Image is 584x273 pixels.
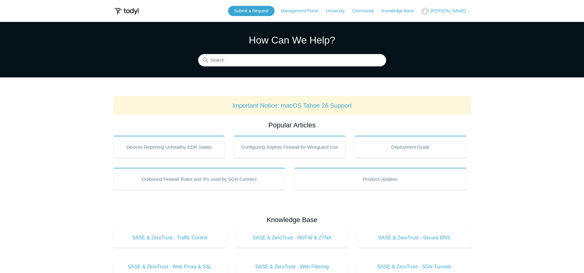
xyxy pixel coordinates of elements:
[235,228,349,248] a: SASE & ZeroTrust - NGFW & ZTNA
[113,136,225,158] a: Devices Reporting Unhealthy EDR States
[358,228,471,248] a: SASE & ZeroTrust - Secure DNS
[232,102,352,109] a: Important Notice: macOS Tahoe 26 Support
[245,234,339,242] span: SASE & ZeroTrust - NGFW & ZTNA
[294,168,466,190] a: Product Updates
[382,8,420,14] a: Knowledge Base
[113,6,140,17] img: Todyl Support Center Help Center home page
[326,8,351,14] a: University
[113,215,471,225] h2: Knowledge Base
[234,136,345,158] a: Configuring Sophos Firewall for Wireguard Use
[113,168,285,190] a: Outbound Firewall Rules and IPs used by SGN Connect
[430,8,466,13] span: [PERSON_NAME]
[245,263,339,271] span: SASE & ZeroTrust - Web Filtering
[355,136,466,158] a: Deployment Guide
[421,7,471,15] button: [PERSON_NAME]
[123,263,217,271] span: SASE & ZeroTrust - Web Proxy & SSL
[198,33,386,48] h1: How Can We Help?
[113,120,471,130] h2: Popular Articles
[281,8,325,14] a: Management Portal
[113,228,227,248] a: SASE & ZeroTrust - Traffic Control
[198,54,386,67] input: Search
[367,263,462,271] span: SASE & ZeroTrust - SGN Tunnels
[228,6,275,16] a: Submit a Request
[352,8,380,14] a: Community
[123,234,217,242] span: SASE & ZeroTrust - Traffic Control
[367,234,462,242] span: SASE & ZeroTrust - Secure DNS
